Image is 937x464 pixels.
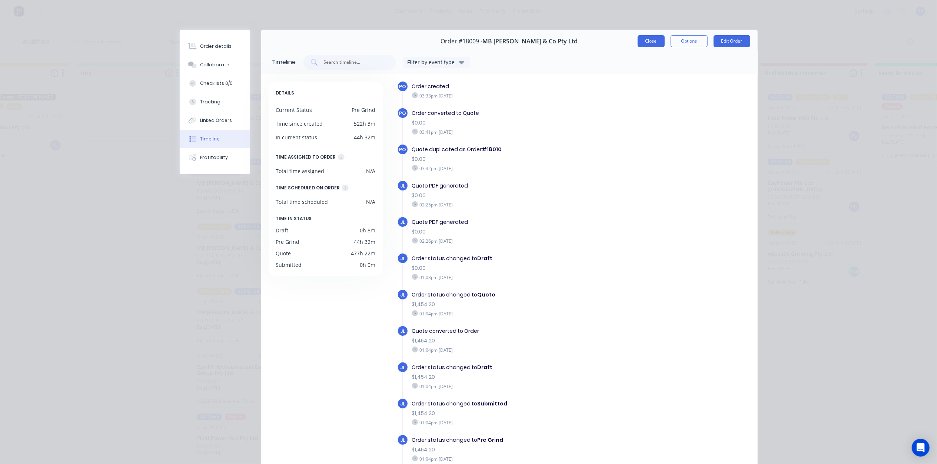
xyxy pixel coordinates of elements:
div: 02:25pm [DATE] [412,201,630,208]
div: 01:03pm [DATE] [412,274,630,281]
div: 03:42pm [DATE] [412,165,630,172]
div: N/A [366,198,375,206]
b: Draft [478,364,493,371]
div: 01:04pm [DATE] [412,419,630,426]
span: PO [399,146,406,153]
div: $1,454.20 [412,337,630,345]
div: 44h 32m [354,238,375,246]
div: TIME SCHEDULED ON ORDER [276,184,340,192]
div: 03:33pm [DATE] [412,92,630,99]
b: Draft [478,255,493,262]
button: Options [671,35,708,47]
div: Order status changed to [412,436,630,444]
div: Order status changed to [412,364,630,371]
span: TIME IN STATUS [276,215,312,223]
div: 0h 0m [360,261,375,269]
div: 03:41pm [DATE] [412,129,630,135]
div: Quote converted to Order [412,327,630,335]
div: $1,454.20 [412,446,630,454]
div: Quote duplicated as Order [412,146,630,153]
span: PO [399,83,406,90]
div: 477h 22m [351,249,375,257]
button: Filter by event type [403,57,470,68]
span: Jl [400,219,405,226]
div: $0.00 [412,119,630,127]
div: Order status changed to [412,400,630,408]
span: Jl [400,437,405,444]
span: PO [399,110,406,117]
div: 01:04pm [DATE] [412,347,630,353]
div: Total time scheduled [276,198,328,206]
span: MB [PERSON_NAME] & Co Pty Ltd [483,38,578,45]
div: Order status changed to [412,291,630,299]
span: Jl [400,182,405,189]
div: $1,454.20 [412,410,630,417]
span: Jl [400,328,405,335]
div: 522h 3m [354,120,375,127]
div: Order details [200,43,232,50]
div: $0.00 [412,192,630,199]
button: Linked Orders [180,111,250,130]
div: Tracking [200,99,220,105]
div: Open Intercom Messenger [912,439,930,457]
div: Total time assigned [276,167,325,175]
span: Jl [400,291,405,298]
input: Search timeline... [323,59,385,66]
div: Timeline [200,136,220,142]
div: N/A [366,167,375,175]
button: Order details [180,37,250,56]
div: 02:26pm [DATE] [412,238,630,244]
span: Jl [400,400,405,407]
div: Draft [276,226,289,234]
div: $0.00 [412,228,630,236]
div: Current Status [276,106,312,114]
div: Order converted to Quote [412,109,630,117]
div: Quote PDF generated [412,182,630,190]
div: In current status [276,133,318,141]
div: 44h 32m [354,133,375,141]
div: TIME ASSIGNED TO ORDER [276,153,336,161]
div: Quote PDF generated [412,218,630,226]
button: Profitability [180,148,250,167]
b: Pre Grind [478,436,504,444]
b: Submitted [478,400,508,407]
div: Timeline [272,58,296,67]
button: Close [638,35,665,47]
div: 01:04pm [DATE] [412,455,630,462]
div: 01:04pm [DATE] [412,383,630,390]
div: $1,454.20 [412,373,630,381]
span: Order #18009 - [441,38,483,45]
div: Quote [276,249,291,257]
span: Jl [400,255,405,262]
button: Timeline [180,130,250,148]
div: Linked Orders [200,117,232,124]
div: $1,454.20 [412,301,630,308]
div: 0h 8m [360,226,375,234]
div: Filter by event type [408,58,457,66]
div: 01:04pm [DATE] [412,310,630,317]
button: Collaborate [180,56,250,74]
div: Profitability [200,154,228,161]
span: Jl [400,364,405,371]
b: #18010 [482,146,502,153]
div: Order created [412,83,630,90]
div: Pre Grind [276,238,300,246]
div: Time since created [276,120,323,127]
span: DETAILS [276,89,295,97]
div: Order status changed to [412,255,630,262]
button: Tracking [180,93,250,111]
div: $0.00 [412,264,630,272]
div: Collaborate [200,62,229,68]
div: $0.00 [412,155,630,163]
div: Submitted [276,261,302,269]
button: Checklists 0/0 [180,74,250,93]
b: Quote [478,291,496,298]
button: Edit Order [714,35,750,47]
div: Checklists 0/0 [200,80,233,87]
div: Pre Grind [352,106,375,114]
